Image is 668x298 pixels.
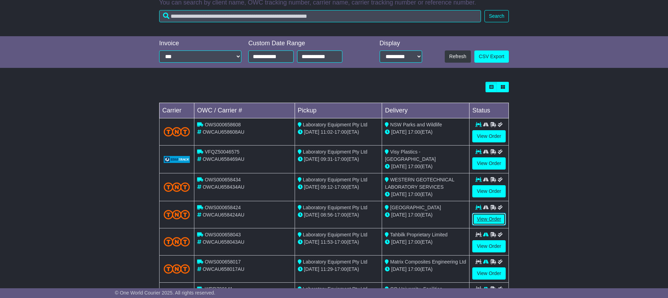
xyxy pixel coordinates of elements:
span: OWS000658017 [205,259,241,265]
span: OWS000658434 [205,177,241,182]
td: Carrier [160,103,194,118]
span: [DATE] [391,164,406,169]
span: OWS000658424 [205,205,241,210]
div: - (ETA) [298,156,379,163]
button: Refresh [445,50,471,63]
span: 17:00 [334,266,347,272]
div: - (ETA) [298,238,379,246]
span: 11:02 [321,129,333,135]
div: (ETA) [385,211,466,219]
span: [DATE] [391,129,406,135]
div: - (ETA) [298,266,379,273]
span: Tahbilk Proprietary Limited [390,232,448,237]
span: [DATE] [304,212,319,218]
span: VFQZ50046575 [205,149,240,155]
div: - (ETA) [298,128,379,136]
div: (ETA) [385,163,466,170]
span: [DATE] [304,266,319,272]
span: OWCAU658608AU [203,129,244,135]
div: (ETA) [385,191,466,198]
span: 08:56 [321,212,333,218]
div: (ETA) [385,266,466,273]
span: Laboratory Equipment Pty Ltd [303,149,367,155]
span: [DATE] [391,191,406,197]
span: 09:12 [321,184,333,190]
span: NSW Parks and Wildlife [390,122,442,127]
span: WRD700141 [205,286,233,292]
span: 11:53 [321,239,333,245]
button: Search [484,10,509,22]
span: [DATE] [391,212,406,218]
span: OWS000658043 [205,232,241,237]
span: WESTERN GEOTECHNICAL LABORATORY SERVICES [385,177,454,190]
td: Status [469,103,509,118]
div: - (ETA) [298,211,379,219]
span: 09:31 [321,156,333,162]
span: [DATE] [304,129,319,135]
span: OWCAU658434AU [203,184,244,190]
span: 17:00 [334,156,347,162]
span: 17:00 [408,212,420,218]
span: 17:00 [334,184,347,190]
td: Pickup [295,103,382,118]
img: TNT_Domestic.png [164,237,190,246]
span: [DATE] [391,239,406,245]
span: OWCAU658424AU [203,212,244,218]
td: OWC / Carrier # [194,103,295,118]
span: [GEOGRAPHIC_DATA] [390,205,441,210]
span: Laboratory Equipment Pty Ltd [303,122,367,127]
span: 17:00 [334,239,347,245]
span: 11:29 [321,266,333,272]
div: Custom Date Range [248,40,360,47]
span: [DATE] [304,239,319,245]
img: TNT_Domestic.png [164,182,190,192]
img: TNT_Domestic.png [164,264,190,274]
span: 17:00 [408,239,420,245]
span: 17:00 [408,191,420,197]
span: 17:00 [334,129,347,135]
a: View Order [472,240,506,252]
img: TNT_Domestic.png [164,127,190,136]
span: © One World Courier 2025. All rights reserved. [115,290,216,296]
div: Display [380,40,422,47]
span: Laboratory Equipment Pty Ltd [303,259,367,265]
img: GetCarrierServiceLogo [164,156,190,163]
span: OWS000658608 [205,122,241,127]
span: 17:00 [408,129,420,135]
span: [DATE] [304,184,319,190]
span: Laboratory Equipment Pty Ltd [303,232,367,237]
span: Laboratory Equipment Pty Ltd [303,286,367,292]
span: 17:00 [408,266,420,272]
span: [DATE] [391,266,406,272]
span: OWCAU658017AU [203,266,244,272]
img: TNT_Domestic.png [164,210,190,219]
div: (ETA) [385,238,466,246]
a: View Order [472,185,506,197]
span: Matrix Composites Engineering Ltd [390,259,466,265]
div: - (ETA) [298,183,379,191]
a: View Order [472,267,506,280]
span: Laboratory Equipment Pty Ltd [303,177,367,182]
span: Laboratory Equipment Pty Ltd [303,205,367,210]
span: OWCAU658043AU [203,239,244,245]
a: View Order [472,130,506,142]
td: Delivery [382,103,469,118]
a: View Order [472,213,506,225]
span: OWCAU658469AU [203,156,244,162]
span: Visy Plastics - [GEOGRAPHIC_DATA] [385,149,436,162]
a: CSV Export [474,50,509,63]
div: Invoice [159,40,241,47]
span: 17:00 [334,212,347,218]
span: [DATE] [304,156,319,162]
a: View Order [472,157,506,170]
span: 17:00 [408,164,420,169]
div: (ETA) [385,128,466,136]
